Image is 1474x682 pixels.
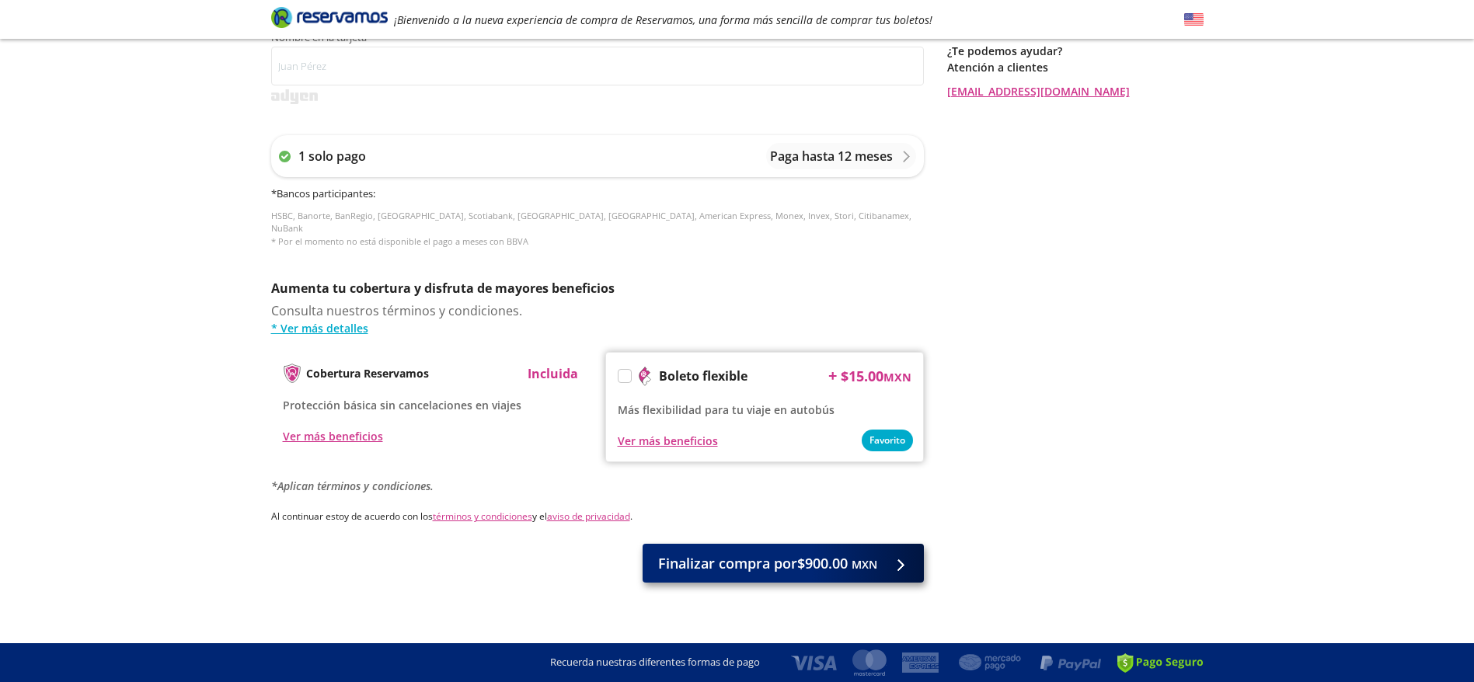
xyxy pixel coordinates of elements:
[528,364,578,383] p: Incluida
[852,557,877,572] small: MXN
[433,510,532,523] a: términos y condiciones
[271,279,924,298] p: Aumenta tu cobertura y disfruta de mayores beneficios
[947,43,1204,59] p: ¿Te podemos ayudar?
[770,147,893,165] p: Paga hasta 12 meses
[828,364,837,388] p: +
[550,655,760,670] p: Recuerda nuestras diferentes formas de pago
[271,89,318,104] img: svg+xml;base64,PD94bWwgdmVyc2lvbj0iMS4wIiBlbmNvZGluZz0iVVRGLTgiPz4KPHN2ZyB3aWR0aD0iMzk2cHgiIGhlaW...
[841,366,911,387] span: $ 15.00
[271,301,924,336] div: Consulta nuestros términos y condiciones.
[271,510,924,524] p: Al continuar estoy de acuerdo con los y el .
[659,367,747,385] p: Boleto flexible
[394,12,932,27] em: ¡Bienvenido a la nueva experiencia de compra de Reservamos, una forma más sencilla de comprar tus...
[658,553,877,574] span: Finalizar compra por $900.00
[618,402,835,417] span: Más flexibilidad para tu viaje en autobús
[547,510,630,523] a: aviso de privacidad
[283,428,383,444] button: Ver más beneficios
[271,320,924,336] a: * Ver más detalles
[947,83,1204,99] a: [EMAIL_ADDRESS][DOMAIN_NAME]
[618,433,718,449] button: Ver más beneficios
[298,147,366,165] p: 1 solo pago
[306,365,429,381] p: Cobertura Reservamos
[271,186,924,202] h6: * Bancos participantes :
[643,544,924,583] button: Finalizar compra por$900.00 MXN
[271,5,388,33] a: Brand Logo
[271,47,924,85] input: Nombre en la tarjeta
[283,398,521,412] span: Protección básica sin cancelaciones en viajes
[271,235,528,247] span: * Por el momento no está disponible el pago a meses con BBVA
[271,478,924,494] p: *Aplican términos y condiciones.
[271,33,924,47] span: Nombre en la tarjeta
[271,210,924,249] p: HSBC, Banorte, BanRegio, [GEOGRAPHIC_DATA], Scotiabank, [GEOGRAPHIC_DATA], [GEOGRAPHIC_DATA], Ame...
[271,5,388,29] i: Brand Logo
[947,59,1204,75] p: Atención a clientes
[1184,10,1204,30] button: English
[883,370,911,384] small: MXN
